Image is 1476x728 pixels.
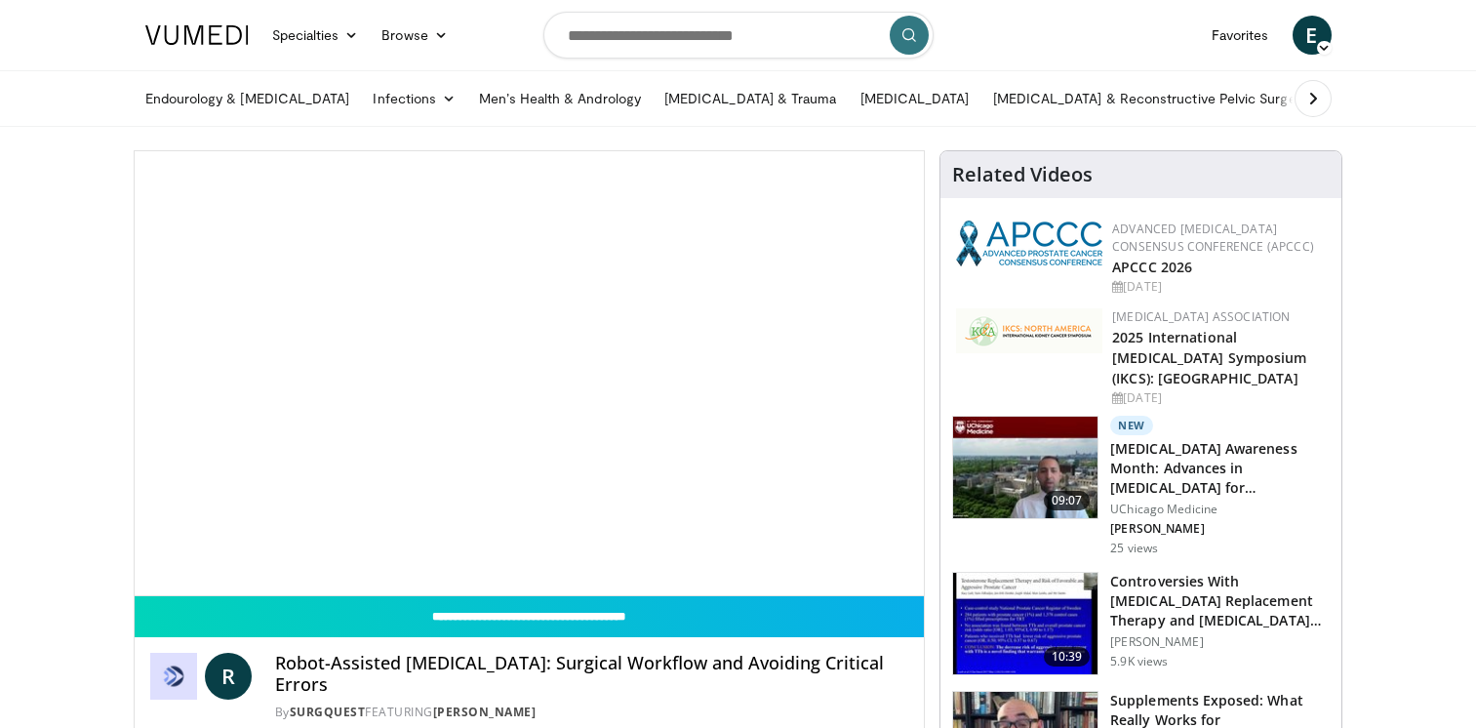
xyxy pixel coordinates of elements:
[1044,647,1091,667] span: 10:39
[849,79,981,118] a: [MEDICAL_DATA]
[1110,572,1330,630] h3: Controversies With [MEDICAL_DATA] Replacement Therapy and [MEDICAL_DATA] Can…
[1112,221,1314,255] a: Advanced [MEDICAL_DATA] Consensus Conference (APCCC)
[467,79,653,118] a: Men’s Health & Andrology
[1112,258,1192,276] a: APCCC 2026
[543,12,934,59] input: Search topics, interventions
[135,151,925,596] video-js: Video Player
[150,653,197,700] img: Surgquest
[275,704,909,721] div: By FEATURING
[1110,654,1168,669] p: 5.9K views
[370,16,459,55] a: Browse
[1200,16,1281,55] a: Favorites
[1112,308,1290,325] a: [MEDICAL_DATA] Association
[134,79,362,118] a: Endourology & [MEDICAL_DATA]
[956,221,1102,266] img: 92ba7c40-df22-45a2-8e3f-1ca017a3d5ba.png.150x105_q85_autocrop_double_scale_upscale_version-0.2.png
[433,704,537,720] a: [PERSON_NAME]
[1112,278,1326,296] div: [DATE]
[1110,634,1330,650] p: [PERSON_NAME]
[1110,502,1330,517] p: UChicago Medicine
[205,653,252,700] a: R
[653,79,849,118] a: [MEDICAL_DATA] & Trauma
[953,417,1097,518] img: f1f023a9-a474-4de8-84b7-c55bc6abca14.150x105_q85_crop-smart_upscale.jpg
[952,572,1330,675] a: 10:39 Controversies With [MEDICAL_DATA] Replacement Therapy and [MEDICAL_DATA] Can… [PERSON_NAME]...
[981,79,1320,118] a: [MEDICAL_DATA] & Reconstructive Pelvic Surgery
[1110,541,1158,556] p: 25 views
[290,704,366,720] a: Surgquest
[1293,16,1332,55] a: E
[1110,439,1330,498] h3: [MEDICAL_DATA] Awareness Month: Advances in [MEDICAL_DATA] for…
[956,308,1102,353] img: fca7e709-d275-4aeb-92d8-8ddafe93f2a6.png.150x105_q85_autocrop_double_scale_upscale_version-0.2.png
[1112,389,1326,407] div: [DATE]
[275,653,909,695] h4: Robot-Assisted [MEDICAL_DATA]: Surgical Workflow and Avoiding Critical Errors
[145,25,249,45] img: VuMedi Logo
[1110,521,1330,537] p: [PERSON_NAME]
[260,16,371,55] a: Specialties
[952,416,1330,556] a: 09:07 New [MEDICAL_DATA] Awareness Month: Advances in [MEDICAL_DATA] for… UChicago Medicine [PERS...
[952,163,1093,186] h4: Related Videos
[361,79,467,118] a: Infections
[953,573,1097,674] img: 418933e4-fe1c-4c2e-be56-3ce3ec8efa3b.150x105_q85_crop-smart_upscale.jpg
[1110,416,1153,435] p: New
[1112,328,1306,387] a: 2025 International [MEDICAL_DATA] Symposium (IKCS): [GEOGRAPHIC_DATA]
[1044,491,1091,510] span: 09:07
